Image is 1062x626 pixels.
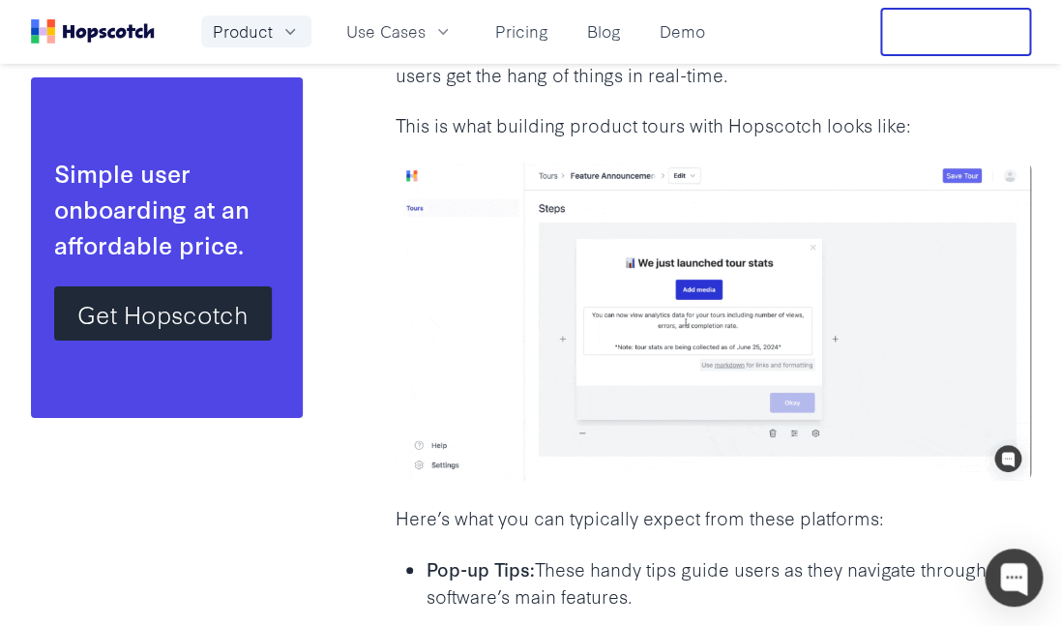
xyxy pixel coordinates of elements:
[54,286,272,341] a: Get Hopscotch
[396,504,1031,531] p: Here’s what you can typically expect from these platforms:
[652,15,713,47] a: Demo
[579,15,629,47] a: Blog
[396,111,1031,138] p: This is what building product tours with Hopscotch looks like:
[213,19,273,44] span: Product
[346,19,426,44] span: Use Cases
[427,555,1031,610] p: These handy tips guide users as they navigate through your software’s main features.
[880,8,1031,56] button: Free Trial
[54,155,280,263] div: Simple user onboarding at an affordable price.
[487,15,556,47] a: Pricing
[335,15,464,47] button: Use Cases
[31,19,155,44] a: Home
[201,15,311,47] button: Product
[396,162,1031,481] img: hopscotch product onboarding demo
[427,555,535,581] b: Pop-up Tips:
